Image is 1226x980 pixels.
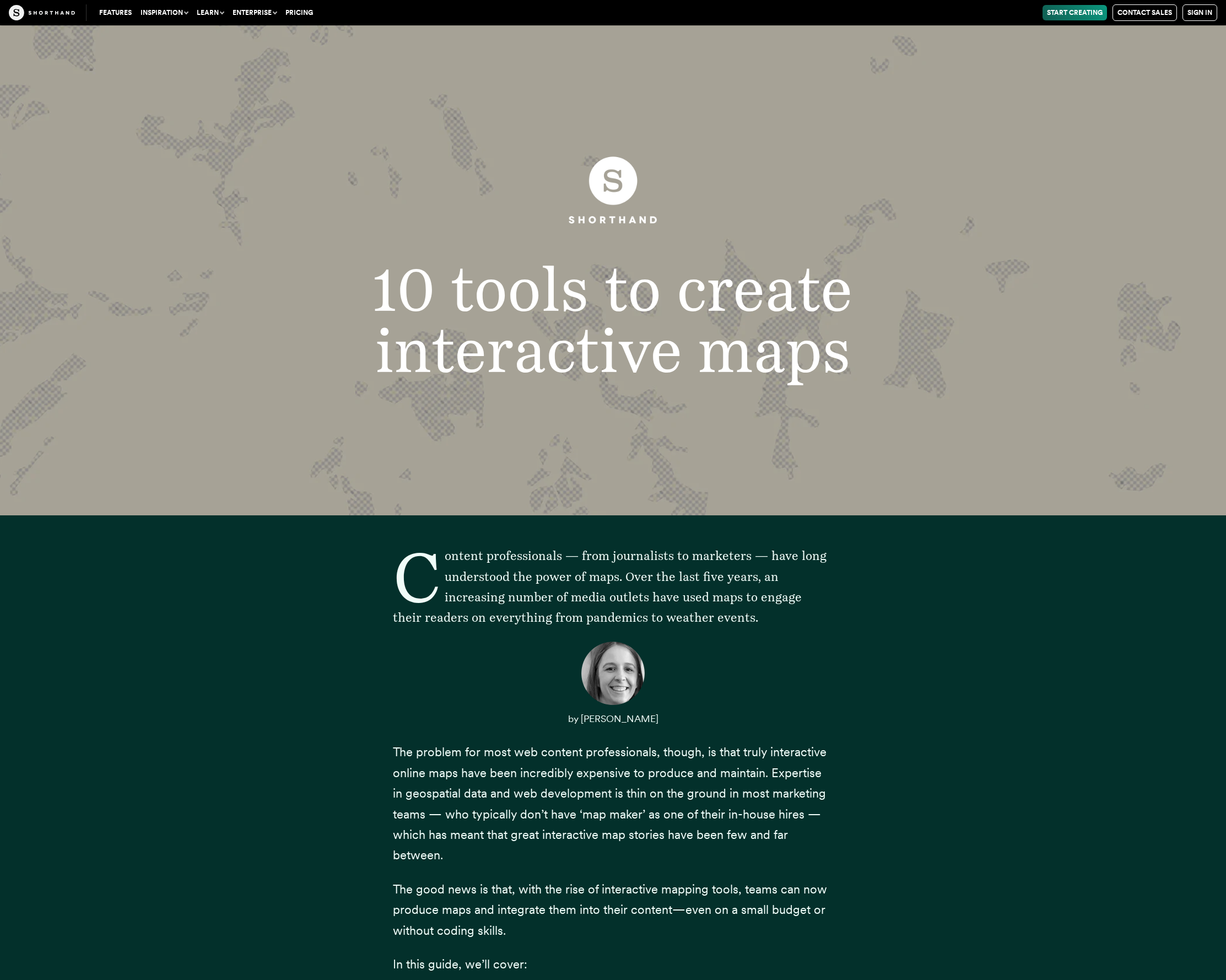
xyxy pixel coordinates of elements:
a: Contact Sales [1112,4,1177,21]
button: Inspiration [136,5,192,20]
button: Enterprise [228,5,281,20]
button: Learn [192,5,228,20]
span: In this guide, we’ll cover: [393,957,527,971]
a: Pricing [281,5,317,20]
h1: 10 tools to create interactive maps [209,259,1017,381]
span: Content professionals — from journalists to marketers — have long understood the power of maps. O... [393,548,827,624]
p: by [PERSON_NAME] [393,708,834,729]
img: The Craft [9,5,75,20]
a: Start Creating [1043,5,1107,20]
a: Sign in [1182,4,1217,21]
a: Features [95,5,136,20]
span: The good news is that, with the rise of interactive mapping tools, teams can now produce maps and... [393,882,827,938]
span: The problem for most web content professionals, though, is that truly interactive online maps hav... [393,745,827,862]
